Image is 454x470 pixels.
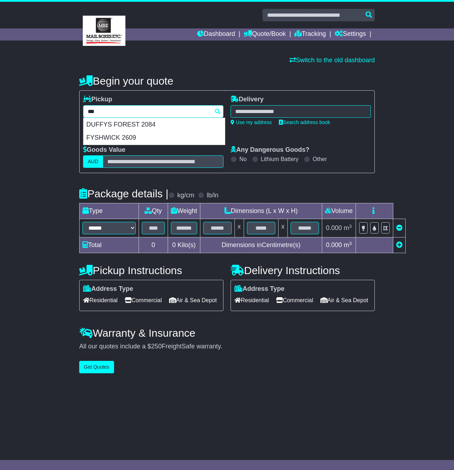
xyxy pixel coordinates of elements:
span: 0 [172,241,176,249]
a: Use my address [231,119,272,125]
a: Tracking [294,28,326,41]
span: Commercial [276,295,313,306]
div: FYSHWICK 2609 [83,131,225,145]
span: 0.000 [326,224,342,231]
sup: 3 [349,241,352,246]
label: Address Type [234,285,285,293]
a: Settings [335,28,366,41]
span: m [344,241,352,249]
span: Air & Sea Depot [320,295,368,306]
h4: Begin your quote [79,75,375,87]
td: Dimensions (L x W x H) [200,203,322,219]
h4: Delivery Instructions [231,265,375,276]
td: Dimensions in Centimetre(s) [200,237,322,253]
span: Air & Sea Depot [169,295,217,306]
button: Get Quotes [79,361,114,373]
a: Search address book [279,119,330,125]
label: Pickup [83,96,112,103]
td: Volume [322,203,356,219]
sup: 3 [349,224,352,229]
td: Type [80,203,139,219]
label: Goods Value [83,146,125,154]
span: 250 [151,343,162,350]
td: x [278,219,287,237]
label: Lithium Battery [261,156,299,162]
label: kg/cm [177,192,194,199]
td: x [234,219,244,237]
td: Total [80,237,139,253]
label: AUD [83,155,103,168]
h4: Pickup Instructions [79,265,223,276]
td: Kilo(s) [168,237,200,253]
h4: Package details | [79,188,168,199]
label: Address Type [83,285,133,293]
td: Qty [139,203,168,219]
td: Weight [168,203,200,219]
span: Residential [234,295,269,306]
label: Any Dangerous Goods? [231,146,309,154]
div: All our quotes include a $ FreightSafe warranty. [79,343,375,351]
h4: Warranty & Insurance [79,327,375,339]
a: Add new item [396,241,402,249]
div: DUFFYS FOREST 2084 [83,118,225,132]
a: Dashboard [197,28,235,41]
span: m [344,224,352,231]
label: Other [313,156,327,162]
label: lb/in [207,192,218,199]
a: Remove this item [396,224,402,231]
label: No [239,156,247,162]
span: Residential [83,295,118,306]
label: Delivery [231,96,264,103]
a: Switch to the old dashboard [290,57,375,64]
span: 0.000 [326,241,342,249]
td: 0 [139,237,168,253]
span: Commercial [125,295,162,306]
a: Quote/Book [244,28,286,41]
